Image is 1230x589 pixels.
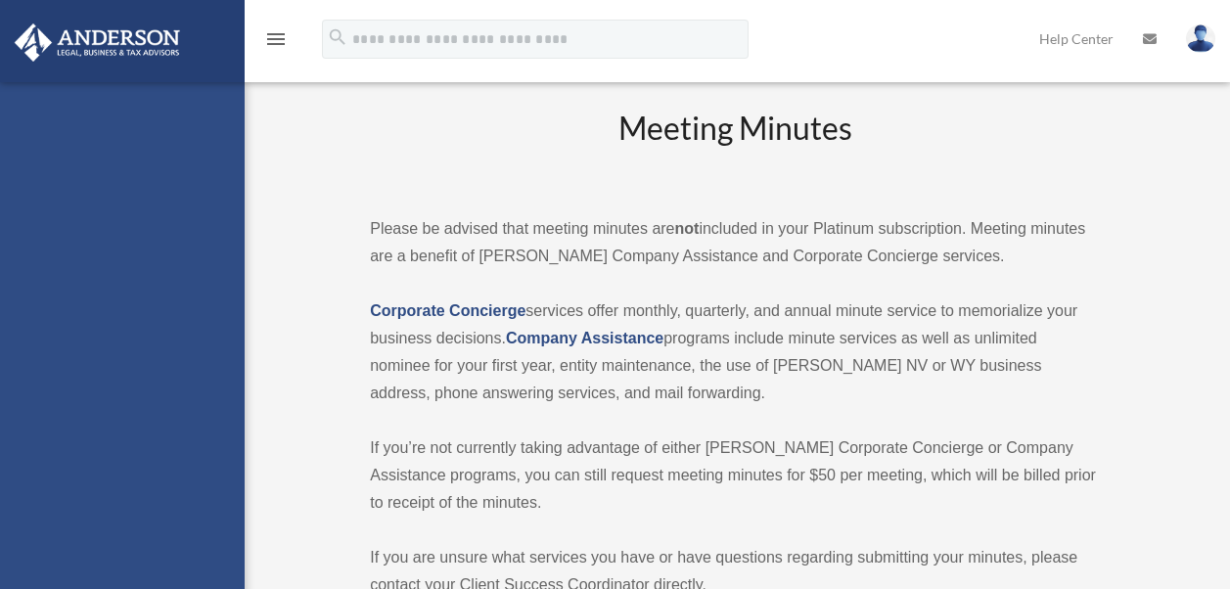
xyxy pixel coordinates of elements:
a: menu [264,34,288,51]
p: If you’re not currently taking advantage of either [PERSON_NAME] Corporate Concierge or Company A... [370,434,1100,517]
img: User Pic [1186,24,1215,53]
i: search [327,26,348,48]
a: Company Assistance [506,330,663,346]
i: menu [264,27,288,51]
a: Corporate Concierge [370,302,525,319]
p: Please be advised that meeting minutes are included in your Platinum subscription. Meeting minute... [370,215,1100,270]
p: services offer monthly, quarterly, and annual minute service to memorialize your business decisio... [370,297,1100,407]
h2: Meeting Minutes [370,107,1100,188]
img: Anderson Advisors Platinum Portal [9,23,186,62]
strong: not [675,220,700,237]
